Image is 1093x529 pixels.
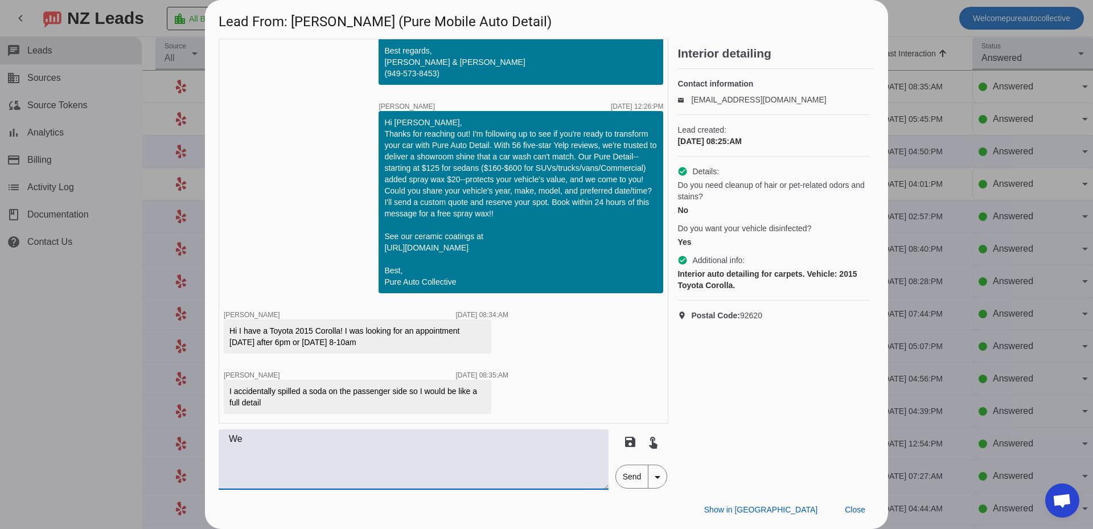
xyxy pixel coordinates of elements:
[692,166,719,177] span: Details:
[677,255,688,265] mat-icon: check_circle
[677,78,870,89] h4: Contact information
[677,97,691,102] mat-icon: email
[704,505,817,514] span: Show in [GEOGRAPHIC_DATA]
[677,223,811,234] span: Do you want your vehicle disinfected?
[623,435,637,449] mat-icon: save
[691,310,762,321] span: 92620
[651,470,664,484] mat-icon: arrow_drop_down
[677,48,874,59] h2: Interior detailing
[224,311,280,319] span: [PERSON_NAME]
[384,117,658,288] div: Hi [PERSON_NAME], Thanks for reaching out! I'm following up to see if you're ready to transform y...
[677,268,870,291] div: Interior auto detailing for carpets. Vehicle: 2015 Toyota Corolla.
[836,499,874,520] button: Close
[224,371,280,379] span: [PERSON_NAME]
[677,236,870,248] div: Yes
[611,103,663,110] div: [DATE] 12:26:PM
[691,95,826,104] a: [EMAIL_ADDRESS][DOMAIN_NAME]
[677,311,691,320] mat-icon: location_on
[456,372,508,379] div: [DATE] 08:35:AM
[1045,483,1079,518] div: Open chat
[677,124,870,136] span: Lead created:
[229,325,486,348] div: Hi I have a Toyota 2015 Corolla! I was looking for an appointment [DATE] after 6pm or [DATE] 8-10am
[692,255,745,266] span: Additional info:
[677,136,870,147] div: [DATE] 08:25:AM
[845,505,865,514] span: Close
[229,386,486,408] div: I accidentally spilled a soda on the passenger side so I would be like a full detail
[616,465,648,488] span: Send
[646,435,660,449] mat-icon: touch_app
[677,166,688,177] mat-icon: check_circle
[677,204,870,216] div: No
[695,499,827,520] button: Show in [GEOGRAPHIC_DATA]
[379,103,435,110] span: [PERSON_NAME]
[677,179,870,202] span: Do you need cleanup of hair or pet-related odors and stains?
[456,311,508,318] div: [DATE] 08:34:AM
[691,311,740,320] strong: Postal Code:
